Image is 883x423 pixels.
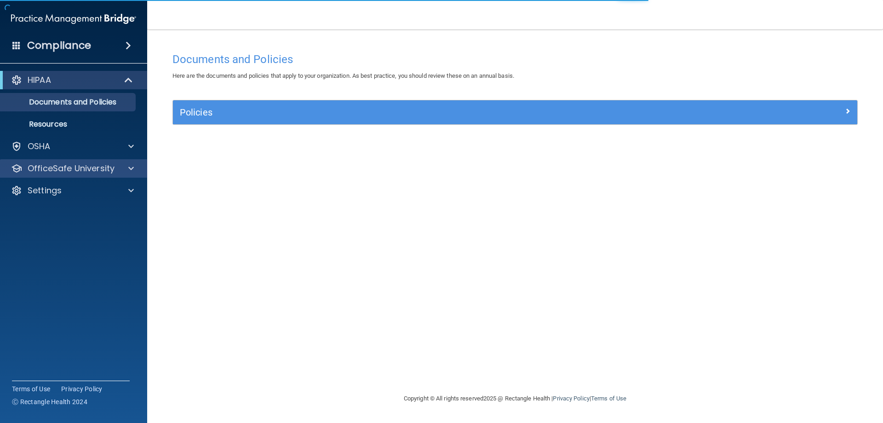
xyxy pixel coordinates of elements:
p: OSHA [28,141,51,152]
h5: Policies [180,107,679,117]
a: Settings [11,185,134,196]
p: OfficeSafe University [28,163,115,174]
a: OSHA [11,141,134,152]
a: Privacy Policy [61,384,103,394]
h4: Documents and Policies [172,53,858,65]
iframe: Drift Widget Chat Controller [724,358,872,394]
a: Terms of Use [591,395,626,402]
a: OfficeSafe University [11,163,134,174]
a: Policies [180,105,850,120]
span: Ⓒ Rectangle Health 2024 [12,397,87,406]
h4: Compliance [27,39,91,52]
p: Documents and Policies [6,98,132,107]
span: Here are the documents and policies that apply to your organization. As best practice, you should... [172,72,514,79]
p: Settings [28,185,62,196]
img: PMB logo [11,10,136,28]
p: HIPAA [28,75,51,86]
a: Privacy Policy [553,395,589,402]
a: Terms of Use [12,384,50,394]
a: HIPAA [11,75,133,86]
div: Copyright © All rights reserved 2025 @ Rectangle Health | | [347,384,683,413]
p: Resources [6,120,132,129]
